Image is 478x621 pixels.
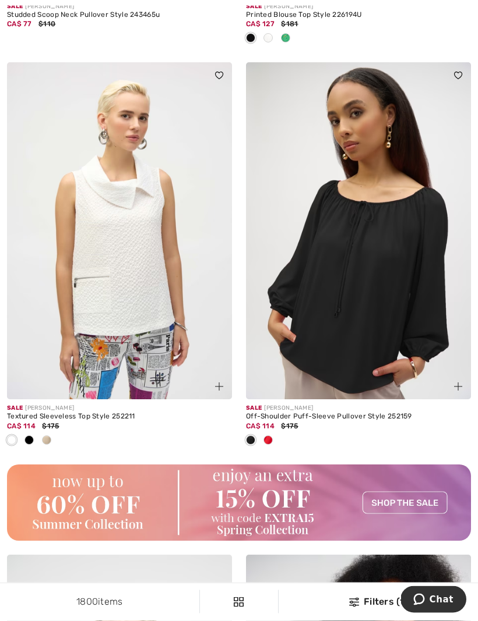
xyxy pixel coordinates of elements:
[215,383,223,391] img: plus_v2.svg
[7,63,232,400] img: Textured Sleeveless Top Style 252211. White
[246,404,471,413] div: [PERSON_NAME]
[242,432,259,451] div: Black
[7,413,232,421] div: Textured Sleeveless Top Style 252211
[234,597,244,607] img: Filters
[246,413,471,421] div: Off-Shoulder Puff-Sleeve Pullover Style 252159
[242,30,259,49] div: Black
[7,12,232,20] div: Studded Scoop Neck Pullover Style 243465u
[7,3,23,10] span: Sale
[259,30,277,49] div: Ivory
[7,405,23,412] span: Sale
[246,3,471,12] div: [PERSON_NAME]
[246,423,275,431] span: CA$ 114
[7,465,471,541] img: Roseph Ribkoff Summer and Spring Sale
[246,20,275,29] span: CA$ 127
[286,595,471,609] div: Filters (1)
[246,12,471,20] div: Printed Blouse Top Style 226194U
[277,30,294,49] div: Kelly green
[7,3,232,12] div: [PERSON_NAME]
[7,423,36,431] span: CA$ 114
[281,20,298,29] span: $181
[454,383,462,391] img: plus_v2.svg
[38,432,55,451] div: Parchment
[401,586,466,615] iframe: Opens a widget where you can chat to one of our agents
[38,20,55,29] span: $110
[7,20,32,29] span: CA$ 77
[246,405,262,412] span: Sale
[246,63,471,400] img: Off-Shoulder Puff-Sleeve Pullover Style 252159. Black
[349,598,359,607] img: Filters
[281,423,298,431] span: $175
[20,432,38,451] div: Black
[454,72,462,79] img: heart_black_full.svg
[3,432,20,451] div: White
[215,72,223,79] img: heart_black_full.svg
[259,432,277,451] div: Radiant red
[76,596,98,607] span: 1800
[246,3,262,10] span: Sale
[42,423,59,431] span: $175
[7,404,232,413] div: [PERSON_NAME]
